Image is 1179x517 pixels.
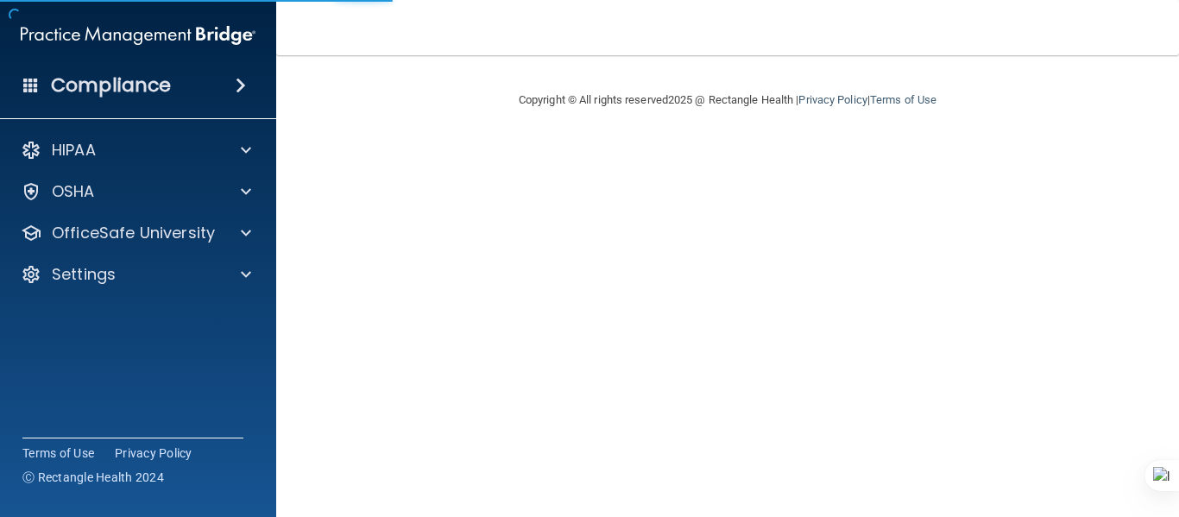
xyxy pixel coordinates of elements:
[21,18,255,53] img: PMB logo
[798,93,867,106] a: Privacy Policy
[21,264,251,285] a: Settings
[413,73,1043,128] div: Copyright © All rights reserved 2025 @ Rectangle Health | |
[22,444,94,462] a: Terms of Use
[51,73,171,98] h4: Compliance
[870,93,936,106] a: Terms of Use
[22,469,164,486] span: Ⓒ Rectangle Health 2024
[52,264,116,285] p: Settings
[21,223,251,243] a: OfficeSafe University
[115,444,192,462] a: Privacy Policy
[52,181,95,202] p: OSHA
[52,223,215,243] p: OfficeSafe University
[52,140,96,161] p: HIPAA
[21,140,251,161] a: HIPAA
[21,181,251,202] a: OSHA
